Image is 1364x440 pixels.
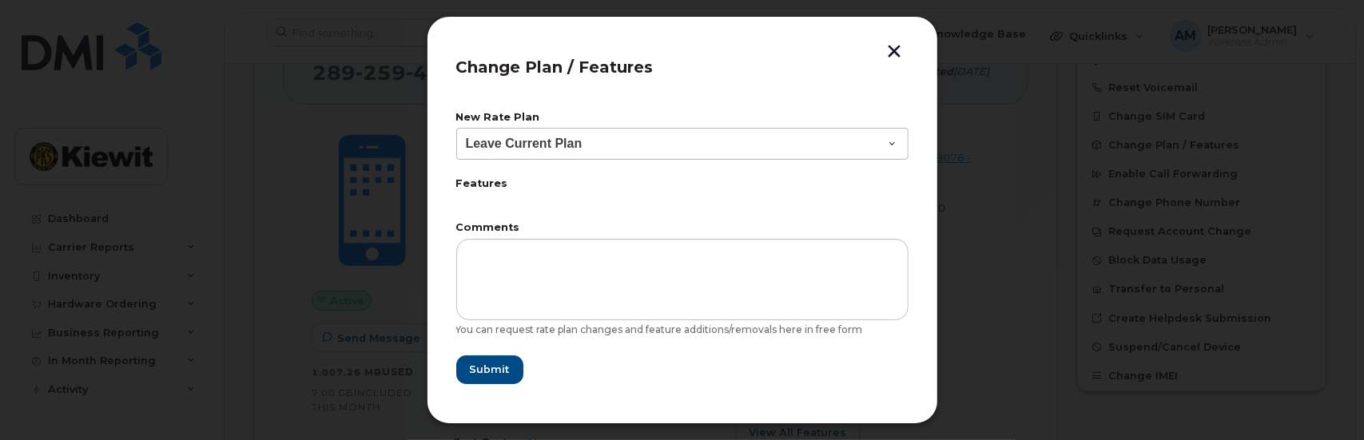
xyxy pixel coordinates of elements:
label: New Rate Plan [456,113,909,123]
span: Change Plan / Features [456,57,654,77]
button: Submit [456,355,523,384]
iframe: Messenger Launcher [1294,371,1352,428]
label: Features [456,179,909,189]
label: Comments [456,223,909,233]
div: You can request rate plan changes and feature additions/removals here in free form [456,323,909,336]
span: Submit [470,362,510,377]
